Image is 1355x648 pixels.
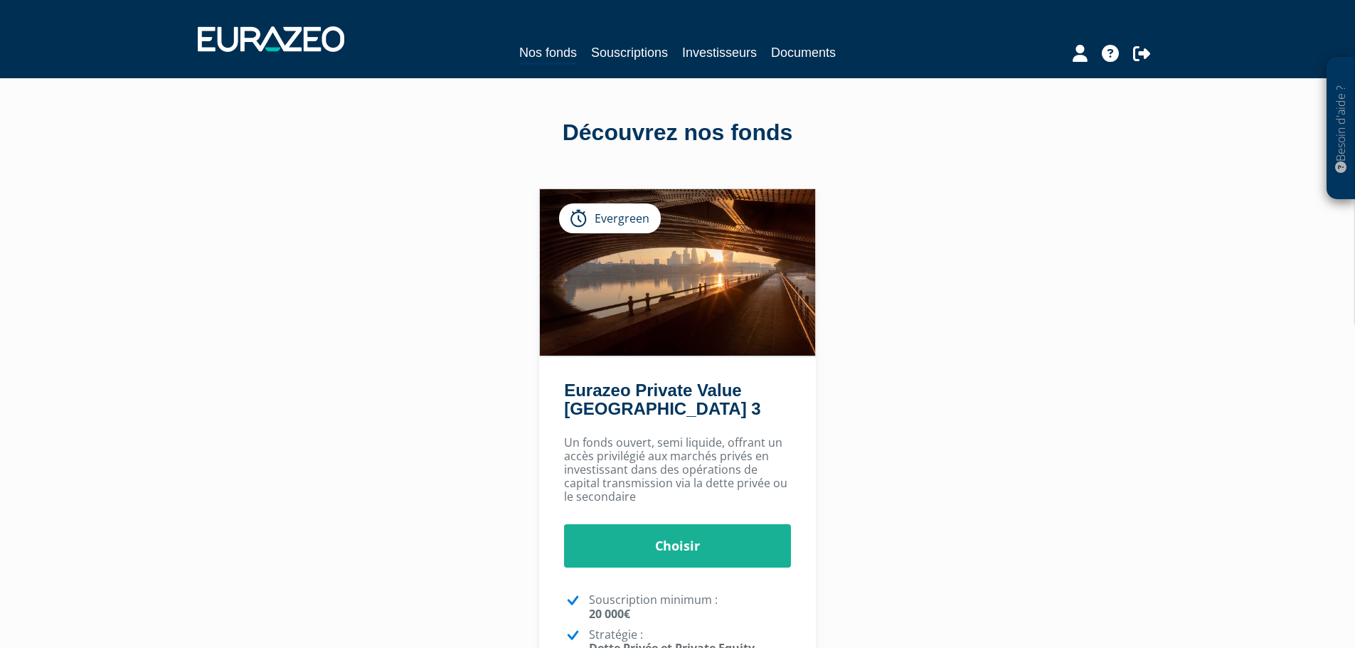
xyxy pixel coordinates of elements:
p: Besoin d'aide ? [1333,65,1349,193]
p: Souscription minimum : [589,593,791,620]
a: Souscriptions [591,43,668,63]
a: Choisir [564,524,791,568]
img: Eurazeo Private Value Europe 3 [540,189,815,356]
div: Découvrez nos fonds [272,117,1083,149]
p: Un fonds ouvert, semi liquide, offrant un accès privilégié aux marchés privés en investissant dan... [564,436,791,504]
strong: 20 000€ [589,606,630,622]
img: 1732889491-logotype_eurazeo_blanc_rvb.png [198,26,344,52]
a: Investisseurs [682,43,757,63]
a: Eurazeo Private Value [GEOGRAPHIC_DATA] 3 [564,381,760,418]
a: Documents [771,43,836,63]
div: Evergreen [559,203,661,233]
a: Nos fonds [519,43,577,65]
